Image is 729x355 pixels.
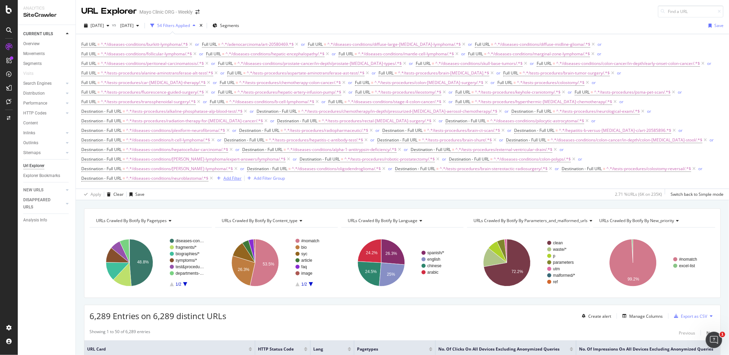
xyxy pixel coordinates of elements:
[344,99,347,105] span: =
[223,175,242,181] div: Add Filter
[81,70,96,76] span: Full URL
[229,97,314,107] span: ^.*/diseases-conditions/b-cell-lymphoma/.*$
[658,5,724,17] input: Find a URL
[372,70,376,76] div: or
[409,60,413,67] button: or
[23,60,42,67] div: Segments
[597,51,601,57] div: or
[449,89,453,95] div: or
[97,89,100,95] span: =
[240,165,244,172] button: or
[81,127,122,133] span: Destination - Full URL
[81,118,122,124] span: Destination - Full URL
[135,191,145,197] div: Save
[308,41,323,47] span: Full URL
[245,174,285,182] button: Add Filter Group
[23,162,44,169] div: Url Explorer
[23,129,64,137] a: Inlinks
[555,165,559,172] button: or
[81,51,96,57] span: Full URL
[449,98,453,105] button: or
[232,127,236,133] div: or
[327,40,461,49] span: ^.*/diseases-conditions/diffuse-large-[MEDICAL_DATA]-lymphoma/.*$
[370,137,374,143] div: or
[81,60,96,66] span: Full URL
[379,70,394,76] span: Full URL
[23,80,52,87] div: Search Engines
[505,108,509,114] div: or
[221,40,294,49] span: ^.*/adenocarcinoma/art-20580469.*$
[220,80,235,85] span: Full URL
[698,166,702,172] div: or
[332,51,336,57] button: or
[395,70,397,76] span: =
[257,108,297,114] span: Destination - Full URL
[348,79,352,86] button: or
[198,22,204,29] div: times
[123,108,125,114] span: =
[647,108,651,114] div: or
[218,60,233,66] span: Full URL
[23,30,64,38] a: CURRENT URLS
[348,80,352,85] div: or
[97,70,100,76] span: =
[232,127,236,134] button: or
[206,51,221,57] span: Full URL
[214,174,242,182] button: Add Filter
[23,129,35,137] div: Inlinks
[101,68,213,78] span: ^.*/tests-procedures/alanine-aminotransferase-alt-test/.*$
[217,137,221,143] button: or
[23,100,47,107] div: Performance
[237,87,341,97] span: ^.*/tests-procedures/hepatic-artery-infusion-pump/.*$
[222,51,224,57] span: =
[491,80,495,85] div: or
[211,89,215,95] button: or
[236,80,238,85] span: =
[254,175,285,181] div: Add Filter Group
[514,127,554,133] span: Destination - Full URL
[559,126,671,135] span: ^.*/hepatitis-b-versus-[MEDICAL_DATA]-c/art-20585896.*$
[375,127,380,134] button: or
[23,11,70,19] div: SiteCrawler
[23,90,45,97] div: Distribution
[101,87,204,97] span: ^.*/tests-procedures/fluorescence-guided-surgery/.*$
[471,99,474,105] span: =
[568,89,572,95] div: or
[348,89,353,95] button: or
[355,89,370,95] span: Full URL
[321,99,326,105] div: or
[23,5,70,11] div: Analytics
[23,100,64,107] a: Performance
[199,51,203,57] div: or
[235,146,239,153] button: or
[293,156,297,162] button: or
[388,166,392,172] div: or
[23,187,64,194] a: NEW URLS
[81,89,96,95] span: Full URL
[471,89,474,95] span: =
[218,89,233,95] span: Full URL
[553,60,555,66] span: =
[375,87,441,97] span: ^.*/tests-procedures/ileostomy/.*$
[247,68,364,78] span: ^.*/tests-procedures/aspartate-aminotransferase-ast-test/.*$
[23,139,64,147] a: Outlinks
[560,146,564,153] button: or
[445,118,486,124] span: Destination - Full URL
[97,99,100,105] span: =
[240,166,244,172] div: or
[496,70,500,76] div: or
[23,120,38,127] div: Content
[101,78,206,87] span: ^.*/tests-procedures/car-[MEDICAL_DATA]-therapy/.*$
[706,332,722,348] iframe: Intercom live chat
[555,166,559,172] div: or
[270,118,274,124] button: or
[225,49,325,59] span: ^.*/diseases-conditions/hepatic-encephalopathy/.*$
[427,126,500,135] span: ^.*/tests-procedures/brain-ct-scan/.*$
[23,90,64,97] a: Distribution
[468,41,472,47] button: or
[23,50,45,57] div: Movements
[23,172,60,179] div: Explorer Bookmarks
[81,41,96,47] span: Full URL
